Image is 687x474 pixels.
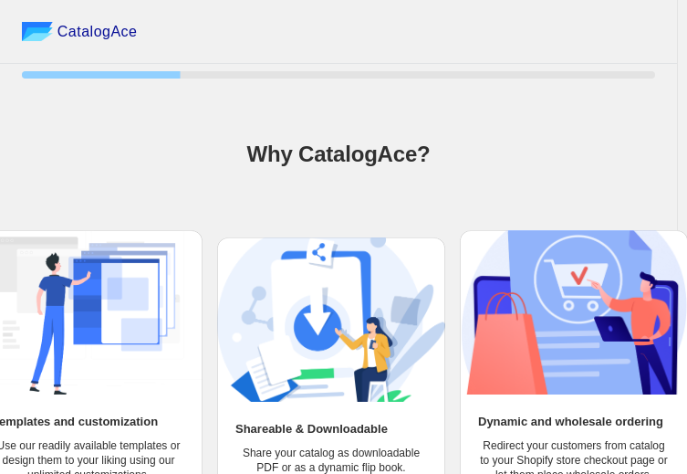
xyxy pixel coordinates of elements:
[22,140,655,169] h1: Why CatalogAce?
[57,23,138,41] span: CatalogAce
[235,420,388,438] h2: Shareable & Downloadable
[22,22,53,41] img: catalog ace
[217,237,445,402] img: Shareable & Downloadable
[478,413,663,431] h2: Dynamic and wholesale ordering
